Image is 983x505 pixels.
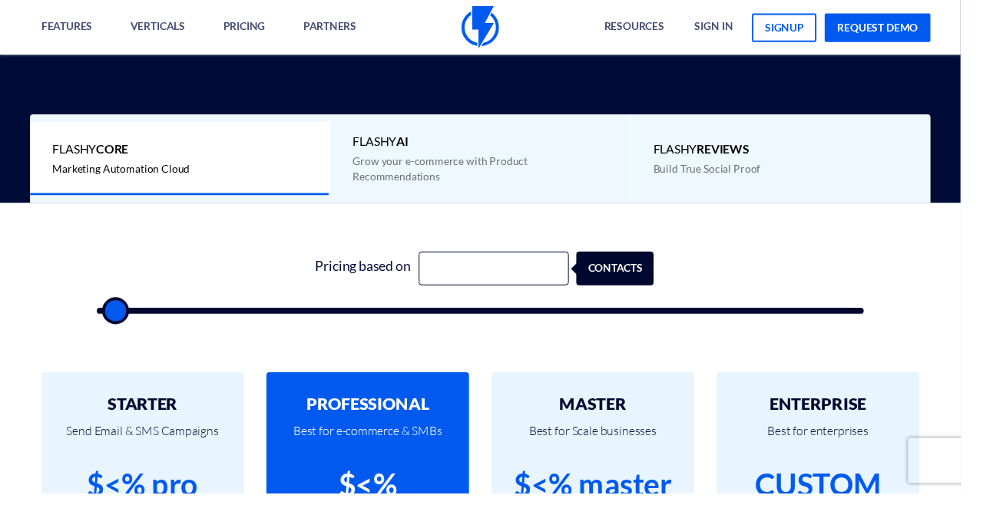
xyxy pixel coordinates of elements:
[98,144,131,159] b: Core
[756,422,918,474] p: Best for enterprises
[526,422,687,474] p: Best for Scale businesses
[296,404,457,422] h2: PROFESSIONAL
[65,404,227,422] h2: STARTER
[669,166,779,179] span: Build True Social Proof
[770,14,836,43] a: signup
[844,14,952,43] a: request demo
[713,144,767,159] b: REVIEWS
[54,144,313,161] span: Flashy
[361,136,621,153] span: Flashy
[756,404,918,422] h2: ENTERPRISE
[296,422,457,474] p: Best for e-commerce & SMBs
[405,137,418,151] b: AI
[361,158,540,186] span: Grow your e-commerce with Product Recommendations
[54,166,194,179] span: Marketing Automation Cloud
[617,257,696,292] div: contacts
[526,404,687,422] h2: MASTER
[65,422,227,474] p: Send Email & SMS Campaigns
[313,257,429,292] div: Pricing based on
[669,144,930,161] span: Flashy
